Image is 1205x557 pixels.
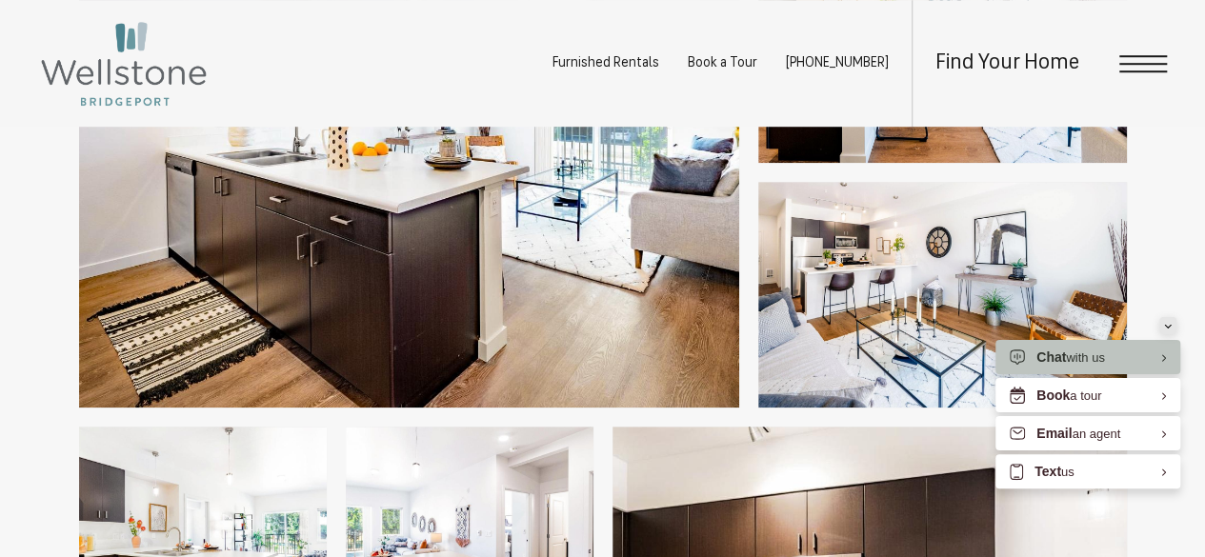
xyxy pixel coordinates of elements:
img: Wellstone [38,19,210,109]
a: Call us at (253) 400-3144 [786,56,889,70]
a: Furnished Rentals [552,56,659,70]
img: Spacious and well-lit living spaces [758,182,1127,408]
a: Book a Tour [688,56,757,70]
button: Open Menu [1119,55,1167,72]
a: Find Your Home [935,52,1079,74]
span: [PHONE_NUMBER] [786,56,889,70]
